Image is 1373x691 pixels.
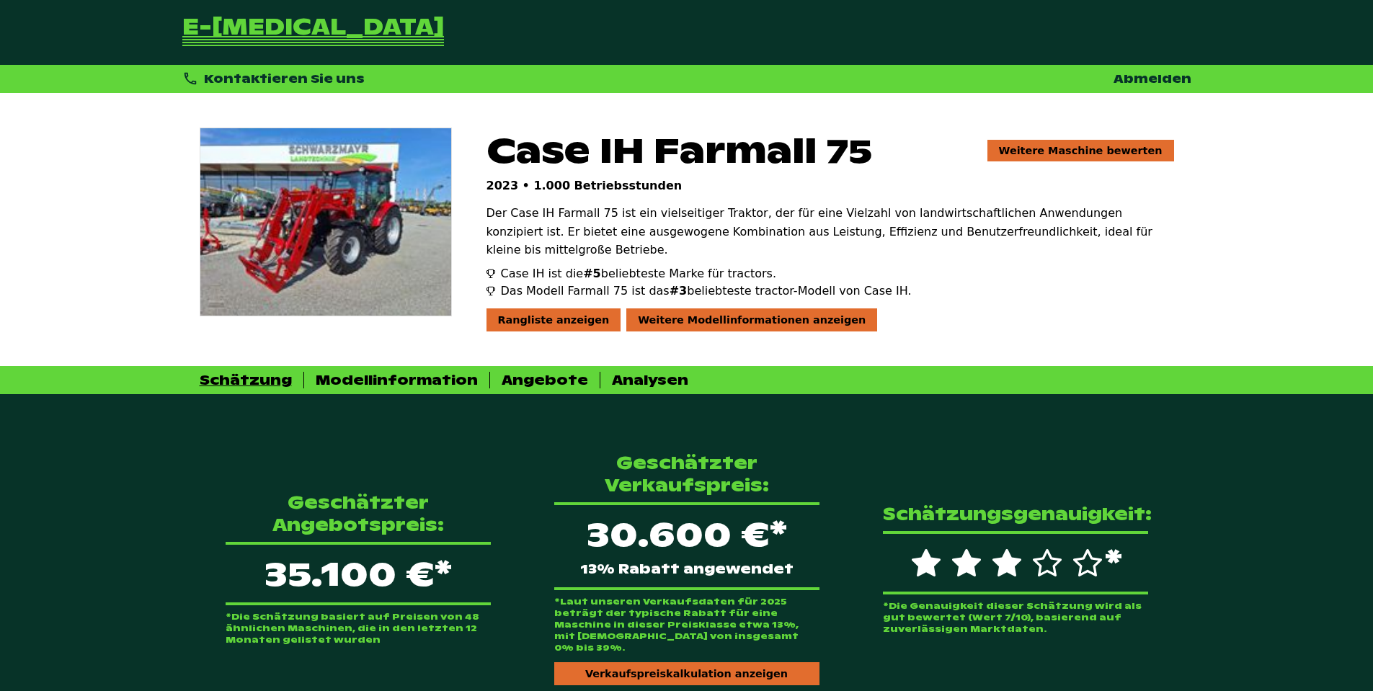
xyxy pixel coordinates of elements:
[554,502,819,590] div: 30.600 €*
[226,491,491,536] p: Geschätzter Angebotspreis:
[226,611,491,646] p: *Die Schätzung basiert auf Preisen von 48 ähnlichen Maschinen, die in den letzten 12 Monaten geli...
[316,372,478,388] div: Modellinformation
[626,308,877,331] div: Weitere Modellinformationen anzeigen
[554,662,819,685] div: Verkaufspreiskalkulation anzeigen
[200,372,292,388] div: Schätzung
[583,267,601,280] span: #5
[486,128,872,173] span: Case IH Farmall 75
[554,596,819,654] p: *Laut unseren Verkaufsdaten für 2025 beträgt der typische Rabatt für eine Maschine in dieser Prei...
[486,308,621,331] div: Rangliste anzeigen
[502,372,588,388] div: Angebote
[987,140,1174,161] a: Weitere Maschine bewerten
[204,71,365,86] span: Kontaktieren Sie uns
[883,600,1148,635] p: *Die Genauigkeit dieser Schätzung wird als gut bewertet (Wert 7/10), basierend auf zuverlässigen ...
[670,284,688,298] span: #3
[580,563,794,576] span: 13% Rabatt angewendet
[883,503,1148,525] p: Schätzungsgenauigkeit:
[501,265,777,282] span: Case IH ist die beliebteste Marke für tractors.
[1114,71,1191,86] a: Abmelden
[486,179,1174,192] p: 2023 • 1.000 Betriebsstunden
[501,282,912,300] span: Das Modell Farmall 75 ist das beliebteste tractor-Modell von Case IH.
[554,452,819,496] p: Geschätzter Verkaufspreis:
[182,17,444,48] a: Zurück zur Startseite
[612,372,688,388] div: Analysen
[486,204,1174,259] p: Der Case IH Farmall 75 ist ein vielseitiger Traktor, der für eine Vielzahl von landwirtschaftlich...
[226,542,491,605] p: 35.100 €*
[182,71,365,87] div: Kontaktieren Sie uns
[200,128,451,316] img: Case IH Farmall 75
